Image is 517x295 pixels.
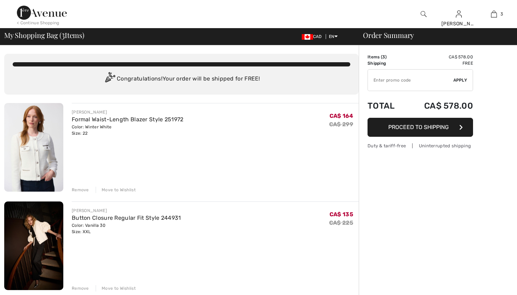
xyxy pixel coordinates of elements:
div: [PERSON_NAME] [441,20,476,27]
div: < Continue Shopping [17,20,59,26]
a: 3 [477,10,511,18]
span: CA$ 135 [330,211,353,218]
img: My Bag [491,10,497,18]
span: 3 [500,11,503,17]
img: Canadian Dollar [302,34,313,40]
img: search the website [421,10,427,18]
img: My Info [456,10,462,18]
img: Congratulation2.svg [103,72,117,86]
div: Color: Winter White Size: 22 [72,124,184,136]
td: Items ( ) [368,54,405,60]
a: Sign In [456,11,462,17]
span: EN [329,34,338,39]
img: Formal Waist-Length Blazer Style 251972 [4,103,63,192]
div: Move to Wishlist [96,187,136,193]
td: Total [368,94,405,118]
td: CA$ 578.00 [405,54,473,60]
div: [PERSON_NAME] [72,207,181,214]
div: Congratulations! Your order will be shipped for FREE! [13,72,350,86]
input: Promo code [368,70,453,91]
div: Duty & tariff-free | Uninterrupted shipping [368,142,473,149]
div: Remove [72,187,89,193]
a: Formal Waist-Length Blazer Style 251972 [72,116,184,123]
span: CAD [302,34,325,39]
span: 3 [382,54,385,59]
button: Proceed to Shipping [368,118,473,137]
span: Apply [453,77,467,83]
td: Free [405,60,473,66]
td: CA$ 578.00 [405,94,473,118]
span: CA$ 164 [330,113,353,119]
div: Remove [72,285,89,291]
s: CA$ 299 [329,121,353,128]
td: Shipping [368,60,405,66]
img: 1ère Avenue [17,6,67,20]
span: My Shopping Bag ( Items) [4,32,84,39]
div: Move to Wishlist [96,285,136,291]
span: 3 [62,30,65,39]
a: Button Closure Regular Fit Style 244931 [72,214,181,221]
s: CA$ 225 [329,219,353,226]
div: Order Summary [355,32,513,39]
div: Color: Vanilla 30 Size: XXL [72,222,181,235]
div: [PERSON_NAME] [72,109,184,115]
img: Button Closure Regular Fit Style 244931 [4,201,63,290]
span: Proceed to Shipping [388,124,449,130]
